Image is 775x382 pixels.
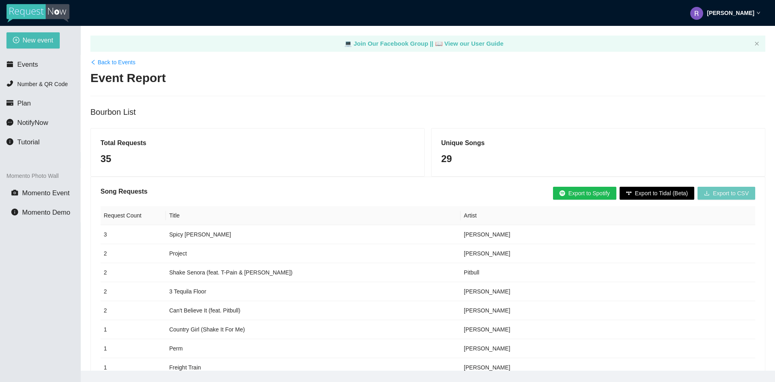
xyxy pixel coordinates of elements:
td: [PERSON_NAME] [461,358,755,377]
td: [PERSON_NAME] [461,282,755,301]
td: [PERSON_NAME] [461,320,755,339]
td: 3 Tequila Floor [166,282,461,301]
td: 2 [101,301,166,320]
td: 1 [101,339,166,358]
h5: Total Requests [101,138,415,148]
td: [PERSON_NAME] [461,339,755,358]
span: Events [17,61,38,68]
span: down [756,11,760,15]
span: Export to Tidal (Beta) [635,189,688,198]
td: 2 [101,282,166,301]
td: Shake Senora (feat. T-Pain & [PERSON_NAME]) [166,263,461,282]
span: Number & QR Code [17,81,68,87]
a: laptop Join Our Facebook Group || [344,40,435,47]
span: New event [23,35,53,45]
td: 1 [101,358,166,377]
div: Bourbon List [90,106,765,118]
div: 29 [441,151,755,167]
th: Title [166,206,461,225]
td: Project [166,244,461,263]
div: 35 [101,151,415,167]
span: camera [11,189,18,196]
td: Country Girl (Shake It For Me) [166,320,461,339]
td: Can't Believe It (feat. Pitbull) [166,301,461,320]
span: credit-card [6,99,13,106]
img: ACg8ocLhAggMDWVDA1eU7qfC_nloOBVBCGhvJMARlLUlK9ib3iztmA=s96-c [690,7,703,20]
span: calendar [6,61,13,68]
td: [PERSON_NAME] [461,244,755,263]
span: Tutorial [17,138,40,146]
span: info-circle [11,209,18,215]
td: Spicy [PERSON_NAME] [166,225,461,244]
span: plus-circle [13,37,19,44]
td: [PERSON_NAME] [461,301,755,320]
td: 2 [101,244,166,263]
img: RequestNow [6,4,69,23]
span: left [90,59,96,65]
button: Export to Tidal (Beta) [620,187,695,200]
h5: Song Requests [101,187,147,196]
h5: Unique Songs [441,138,755,148]
span: NotifyNow [17,119,48,127]
span: Plan [17,99,31,107]
a: laptop View our User Guide [435,40,504,47]
span: Momento Demo [22,209,70,216]
td: 2 [101,263,166,282]
a: leftBack to Events [90,58,135,67]
span: Export to CSV [713,189,749,198]
td: 1 [101,320,166,339]
span: phone [6,80,13,87]
span: laptop [435,40,443,47]
span: info-circle [6,138,13,145]
span: download [704,190,710,197]
button: plus-circleNew event [6,32,60,49]
th: Request Count [101,206,166,225]
strong: [PERSON_NAME] [707,10,754,16]
button: downloadExport to CSV [697,187,755,200]
th: Artist [461,206,755,225]
span: laptop [344,40,352,47]
button: Export to Spotify [553,187,616,200]
span: message [6,119,13,126]
td: [PERSON_NAME] [461,225,755,244]
td: Pitbull [461,263,755,282]
span: Momento Event [22,189,70,197]
h2: Event Report [90,70,765,87]
span: Export to Spotify [568,189,610,198]
td: Freight Train [166,358,461,377]
td: 3 [101,225,166,244]
button: close [754,41,759,46]
td: Perm [166,339,461,358]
